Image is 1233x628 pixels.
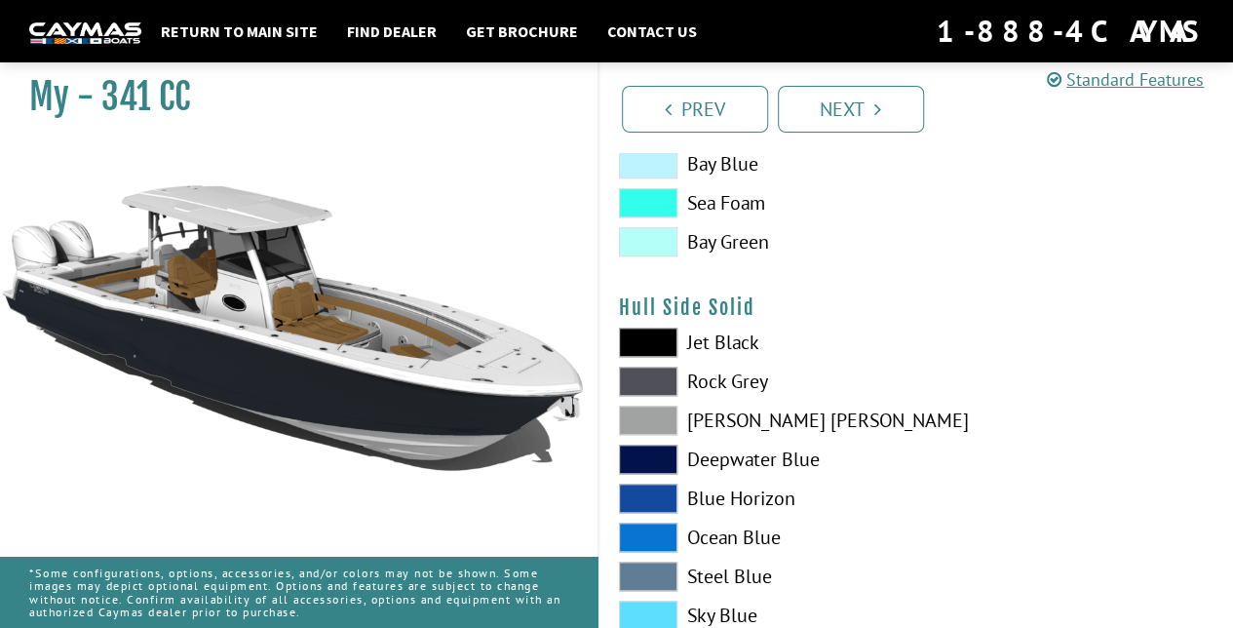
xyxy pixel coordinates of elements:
[151,19,328,44] a: Return to main site
[937,10,1204,53] div: 1-888-4CAYMAS
[619,367,897,396] label: Rock Grey
[619,523,897,552] label: Ocean Blue
[619,562,897,591] label: Steel Blue
[619,484,897,513] label: Blue Horizon
[778,86,924,133] a: Next
[29,75,549,119] h1: My - 341 CC
[619,445,897,474] label: Deepwater Blue
[619,406,897,435] label: [PERSON_NAME] [PERSON_NAME]
[619,328,897,357] label: Jet Black
[619,188,897,217] label: Sea Foam
[337,19,446,44] a: Find Dealer
[456,19,588,44] a: Get Brochure
[1047,68,1204,91] a: Standard Features
[619,149,897,178] label: Bay Blue
[29,557,568,628] p: *Some configurations, options, accessories, and/or colors may not be shown. Some images may depic...
[622,86,768,133] a: Prev
[597,19,707,44] a: Contact Us
[619,295,1214,320] h4: Hull Side Solid
[29,22,141,43] img: white-logo-c9c8dbefe5ff5ceceb0f0178aa75bf4bb51f6bca0971e226c86eb53dfe498488.png
[619,227,897,256] label: Bay Green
